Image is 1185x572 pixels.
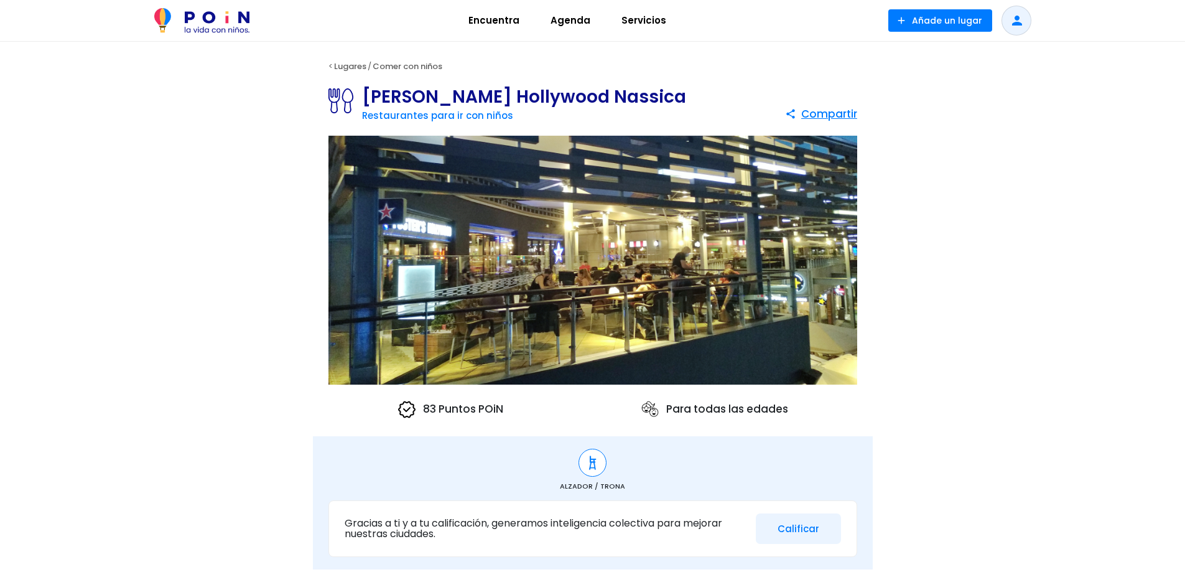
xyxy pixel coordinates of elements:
[397,400,503,420] p: 83 Puntos POiN
[756,513,841,544] button: Calificar
[397,400,417,420] img: verified icon
[463,11,525,30] span: Encuentra
[328,136,857,385] img: Foster's Hollywood Nassica
[606,6,682,35] a: Servicios
[585,455,600,471] img: Alzador / Trona
[328,88,362,113] img: Restaurantes para ir con niños
[313,57,873,76] div: < /
[373,60,442,72] a: Comer con niños
[640,400,660,420] img: ages icon
[785,103,857,125] button: Compartir
[154,8,249,33] img: POiN
[545,11,596,30] span: Agenda
[640,400,788,420] p: Para todas las edades
[334,60,366,72] a: Lugares
[616,11,672,30] span: Servicios
[535,6,606,35] a: Agenda
[560,481,625,492] span: Alzador / Trona
[362,88,686,106] h1: [PERSON_NAME] Hollywood Nassica
[362,109,513,122] a: Restaurantes para ir con niños
[453,6,535,35] a: Encuentra
[345,518,746,540] p: Gracias a ti y a tu calificación, generamos inteligencia colectiva para mejorar nuestras ciudades.
[888,9,992,32] button: Añade un lugar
